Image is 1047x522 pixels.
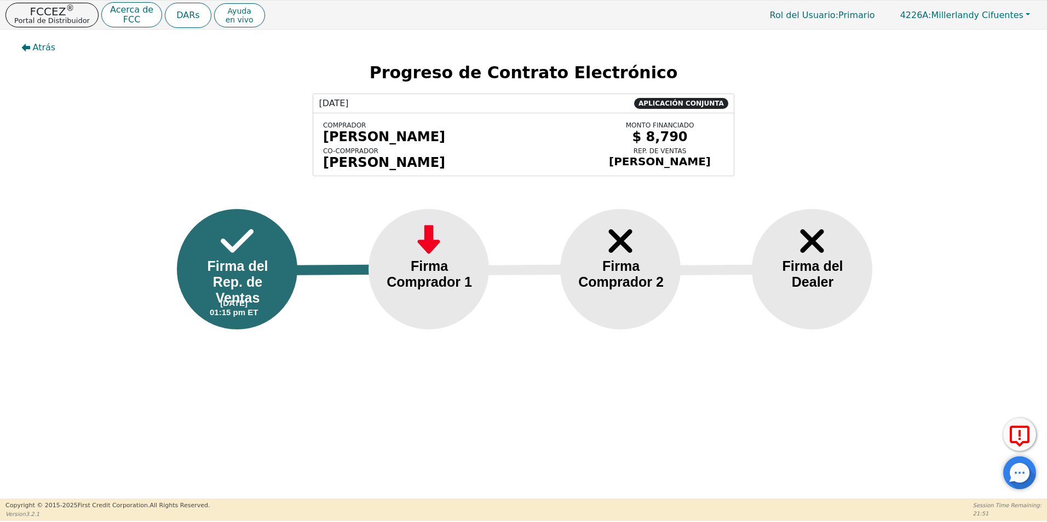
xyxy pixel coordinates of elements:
[149,502,210,509] span: All Rights Reserved.
[596,121,724,129] div: MONTO FINANCIADO
[319,97,348,110] span: [DATE]
[323,155,588,170] div: [PERSON_NAME]
[13,35,65,60] button: Atrás
[226,15,254,24] span: en vivo
[1003,418,1036,451] button: Reportar Error a FCC
[214,3,265,27] button: Ayudaen vivo
[768,258,857,290] div: Firma del Dealer
[596,147,724,155] div: REP. DE VENTAS
[596,155,724,168] div: [PERSON_NAME]
[900,10,1023,20] span: Millerlandy Cifuentes
[770,10,838,20] span: Rol del Usuario :
[596,129,724,144] div: $ 8,790
[110,15,153,24] p: FCC
[281,264,396,275] img: Line
[323,129,588,144] div: [PERSON_NAME]
[33,41,56,54] span: Atrás
[210,298,258,317] div: [DATE] 01:15 pm ET
[66,3,74,13] sup: ®
[412,222,445,260] img: Frame
[473,264,588,275] img: Line
[5,3,99,27] button: FCCEZ®Portal de Distribuidor
[889,7,1042,24] button: 4226A:Millerlandy Cifuentes
[221,222,254,260] img: Frame
[796,222,829,260] img: Frame
[226,7,254,15] span: Ayuda
[5,501,210,511] p: Copyright © 2015- 2025 First Credit Corporation.
[973,509,1042,518] p: 21:51
[759,4,886,26] p: Primario
[385,258,474,290] div: Firma Comprador 1
[323,147,588,155] div: CO-COMPRADOR
[101,2,162,28] button: Acerca deFCC
[759,4,886,26] a: Rol del Usuario:Primario
[323,121,588,129] div: COMPRADOR
[973,501,1042,509] p: Session Time Remaining:
[634,98,728,109] span: APLICACIÓN CONJUNTA
[193,258,282,306] div: Firma del Rep. de Ventas
[13,63,1035,83] h2: Progreso de Contrato Electrónico
[900,10,931,20] span: 4226A:
[665,264,780,275] img: Line
[14,17,90,24] p: Portal de Distribuidor
[577,258,665,290] div: Firma Comprador 2
[14,6,90,17] p: FCCEZ
[5,510,210,518] p: Version 3.2.1
[165,3,211,28] button: DARs
[604,222,637,260] img: Frame
[110,5,153,14] p: Acerca de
